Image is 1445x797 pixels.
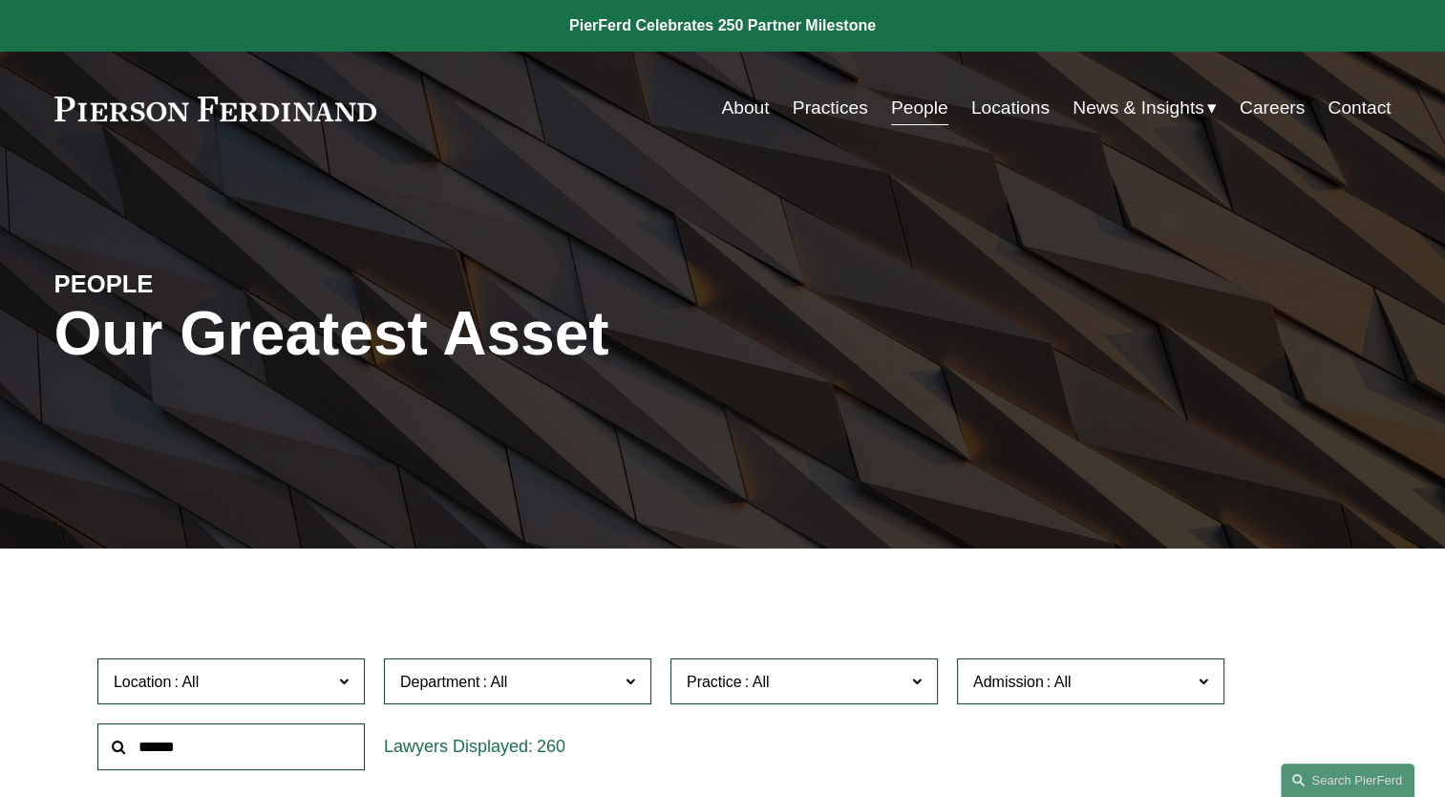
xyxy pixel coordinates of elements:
[891,90,948,126] a: People
[537,737,565,756] span: 260
[54,299,946,369] h1: Our Greatest Asset
[114,674,172,690] span: Location
[1328,90,1391,126] a: Contact
[1073,90,1217,126] a: folder dropdown
[54,269,389,299] h4: PEOPLE
[400,674,480,690] span: Department
[793,90,868,126] a: Practices
[1240,90,1305,126] a: Careers
[971,90,1050,126] a: Locations
[1281,764,1414,797] a: Search this site
[973,674,1044,690] span: Admission
[721,90,769,126] a: About
[1073,92,1204,125] span: News & Insights
[687,674,742,690] span: Practice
